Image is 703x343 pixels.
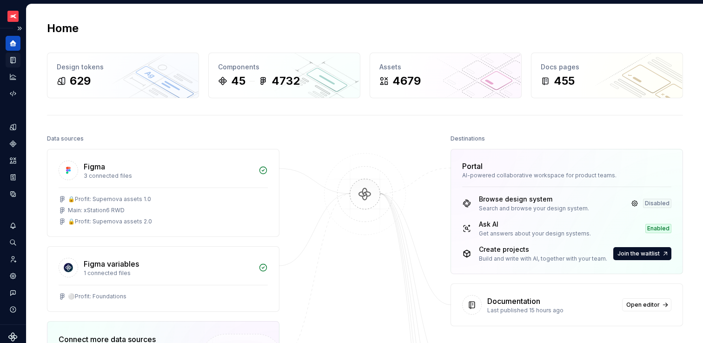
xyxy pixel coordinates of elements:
a: Docs pages455 [531,53,683,98]
div: Build and write with AI, together with your team. [479,255,607,262]
a: Figma3 connected files🔒Profit: Supernova assets 1.0Main: xStation6 RWD🔒Profit: Supernova assets 2.0 [47,149,279,237]
div: AI-powered collaborative workspace for product teams. [462,172,671,179]
div: Enabled [645,224,671,233]
a: Storybook stories [6,170,20,185]
div: Figma variables [84,258,139,269]
a: Documentation [6,53,20,67]
div: Ask AI [479,220,591,229]
a: Data sources [6,187,20,202]
div: Search and browse your design system. [479,205,589,212]
span: Open editor [626,301,660,309]
div: Create projects [479,245,607,254]
div: Assets [379,62,512,72]
div: Design tokens [57,62,189,72]
button: Join the waitlist [613,247,671,260]
div: Figma [84,161,105,172]
div: 455 [554,74,575,88]
a: Invite team [6,252,20,267]
div: 4732 [272,74,300,88]
div: Components [218,62,351,72]
div: 629 [70,74,91,88]
h2: Home [47,21,79,36]
a: Open editor [622,298,671,311]
a: Settings [6,269,20,283]
div: Main: xStation6 RWD [68,207,125,214]
a: Assets4679 [370,53,522,98]
a: Design tokens629 [47,53,199,98]
div: 45 [231,74,245,88]
div: ⚪️Profit: Foundations [68,293,126,300]
div: Portal [462,161,483,172]
img: 69bde2f7-25a0-4577-ad58-aa8b0b39a544.png [7,11,19,22]
a: Assets [6,153,20,168]
div: Documentation [487,296,540,307]
a: Components [6,136,20,151]
div: Destinations [451,132,485,145]
div: Data sources [47,132,84,145]
a: Design tokens [6,120,20,135]
div: Docs pages [541,62,673,72]
div: Browse design system [479,195,589,204]
button: Notifications [6,218,20,233]
svg: Supernova Logo [8,332,18,342]
a: Figma variables1 connected files⚪️Profit: Foundations [47,246,279,312]
div: 4679 [392,74,421,88]
div: Last published 15 hours ago [487,307,617,314]
div: 🔒Profit: Supernova assets 1.0 [68,195,151,203]
button: Search ⌘K [6,235,20,250]
div: 1 connected files [84,269,253,277]
button: Contact support [6,285,20,300]
a: Analytics [6,69,20,84]
a: Home [6,36,20,51]
span: Join the waitlist [617,250,660,257]
a: Code automation [6,86,20,101]
div: Get answers about your design systems. [479,230,591,237]
div: 🔒Profit: Supernova assets 2.0 [68,218,152,225]
button: Expand sidebar [13,22,26,35]
a: Components454732 [208,53,360,98]
div: 3 connected files [84,172,253,180]
div: Disabled [643,199,671,208]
